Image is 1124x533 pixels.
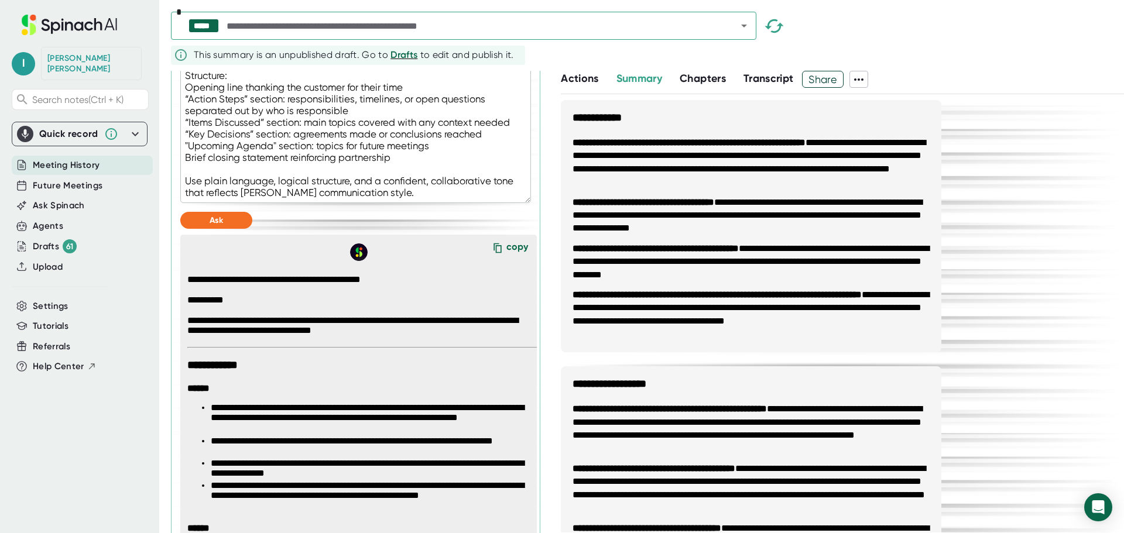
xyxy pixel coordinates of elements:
button: Upload [33,260,63,274]
div: Drafts [33,239,77,253]
div: Quick record [39,128,98,140]
button: Future Meetings [33,179,102,192]
button: Help Center [33,360,97,373]
div: Leslie Hogan [47,53,135,74]
button: Share [802,71,844,88]
div: Quick record [17,122,142,146]
button: Actions [561,71,598,87]
button: Summary [616,71,662,87]
span: Summary [616,72,662,85]
button: Agents [33,219,63,233]
button: Drafts [390,48,417,62]
button: Meeting History [33,159,100,172]
div: 61 [63,239,77,253]
button: Ask [180,212,252,229]
button: Open [736,18,752,34]
button: Settings [33,300,68,313]
button: Drafts 61 [33,239,77,253]
span: Transcript [743,72,794,85]
button: Chapters [680,71,726,87]
textarea: You are [PERSON_NAME], a strategic and approachable communicator representing StarRez. Write a fo... [180,18,531,203]
span: Chapters [680,72,726,85]
span: Search notes (Ctrl + K) [32,94,124,105]
button: Tutorials [33,319,68,333]
span: Ask [210,215,223,225]
span: l [12,52,35,75]
span: Help Center [33,360,84,373]
div: This summary is an unpublished draft. Go to to edit and publish it. [194,48,514,62]
div: Open Intercom Messenger [1084,493,1112,521]
button: Ask Spinach [33,199,85,212]
span: Drafts [390,49,417,60]
button: Referrals [33,340,70,353]
span: Actions [561,72,598,85]
button: Transcript [743,71,794,87]
div: copy [506,241,528,257]
span: Share [803,69,843,90]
